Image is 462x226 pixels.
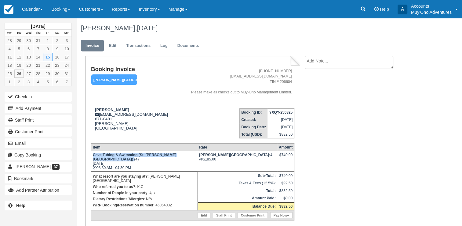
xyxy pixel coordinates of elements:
[240,123,268,131] th: Booking Date:
[137,24,158,32] span: [DATE]
[91,66,177,73] h1: Booking Invoice
[199,153,270,157] strong: Hopkins Bay Resort
[62,70,71,78] a: 31
[53,53,62,61] a: 16
[398,5,407,14] div: A
[24,78,33,86] a: 3
[5,45,14,53] a: 4
[5,185,72,195] button: Add Partner Attribution
[14,78,24,86] a: 2
[198,172,277,179] th: Sub-Total:
[24,53,33,61] a: 13
[277,143,294,151] th: Amount
[91,107,177,138] div: [EMAIL_ADDRESS][DOMAIN_NAME] 671-0481 [PERSON_NAME] [GEOGRAPHIC_DATA]
[213,212,235,218] a: Staff Print
[198,212,210,218] a: Edit
[33,45,43,53] a: 7
[31,24,45,29] strong: [DATE]
[198,143,277,151] th: Rate
[93,174,147,179] strong: What resort are you staying at?
[93,190,196,196] p: : 4px
[91,151,198,171] td: [DATE] 08:30 AM - 04:30 PM
[5,92,72,102] button: Check-in
[52,164,60,170] span: 37
[93,191,147,195] strong: Number of People in your party
[93,197,144,201] strong: Dietary Restrictions/Allergies
[5,162,72,171] a: [PERSON_NAME] 37
[62,30,71,36] th: Sun
[411,3,452,9] p: Accounts
[62,78,71,86] a: 7
[14,53,24,61] a: 12
[156,40,172,52] a: Log
[33,36,43,45] a: 31
[95,107,129,112] strong: [PERSON_NAME]
[91,74,137,85] em: [PERSON_NAME][GEOGRAPHIC_DATA]
[270,212,293,218] a: Pay Now
[198,179,277,187] td: Taxes & Fees (12.5%):
[203,157,216,161] span: $185.00
[24,45,33,53] a: 6
[5,174,72,183] button: Bookmark
[91,143,198,151] th: Item
[5,104,72,113] button: Add Payment
[267,123,294,131] td: [DATE]
[91,74,135,85] a: [PERSON_NAME][GEOGRAPHIC_DATA]
[269,110,293,115] strong: YXQY-250825
[374,7,379,11] i: Help
[33,70,43,78] a: 28
[5,53,14,61] a: 11
[24,61,33,70] a: 20
[179,69,292,95] address: + [PHONE_NUMBER] [EMAIL_ADDRESS][DOMAIN_NAME] TIN # 206604 Please make all checks out to Muy-Ono ...
[24,30,33,36] th: Wed
[53,70,62,78] a: 30
[43,53,53,61] a: 15
[43,36,53,45] a: 1
[279,153,293,162] div: $740.00
[267,131,294,138] td: $832.50
[33,78,43,86] a: 4
[5,127,72,137] a: Customer Print
[240,108,268,116] th: Booking ID:
[62,61,71,70] a: 24
[5,36,14,45] a: 28
[43,45,53,53] a: 8
[33,61,43,70] a: 21
[198,202,277,210] th: Balance Due:
[5,115,72,125] a: Staff Print
[33,53,43,61] a: 14
[43,70,53,78] a: 29
[5,201,72,210] a: Help
[62,53,71,61] a: 17
[24,36,33,45] a: 30
[14,36,24,45] a: 29
[53,36,62,45] a: 2
[238,212,268,218] a: Customer Print
[53,45,62,53] a: 9
[93,184,196,190] p: : K.C
[5,70,14,78] a: 25
[93,153,176,161] strong: Cave Tubing & Swimming (St. [PERSON_NAME] [GEOGRAPHIC_DATA]) (4)
[198,151,277,171] td: 4 @
[43,78,53,86] a: 5
[16,164,51,169] span: [PERSON_NAME]
[62,36,71,45] a: 3
[277,187,294,194] td: $832.50
[198,187,277,194] th: Total:
[267,116,294,123] td: [DATE]
[16,203,25,208] b: Help
[62,45,71,53] a: 10
[81,40,104,52] a: Invoice
[5,30,14,36] th: Mon
[81,24,418,32] h1: [PERSON_NAME],
[93,185,135,189] strong: Who referred you to us?
[93,202,196,208] p: : 46064032
[33,30,43,36] th: Thu
[93,196,196,202] p: : N/A
[277,172,294,179] td: $740.00
[43,61,53,70] a: 22
[4,5,13,14] img: checkfront-main-nav-mini-logo.png
[14,30,24,36] th: Tue
[122,40,155,52] a: Transactions
[14,61,24,70] a: 19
